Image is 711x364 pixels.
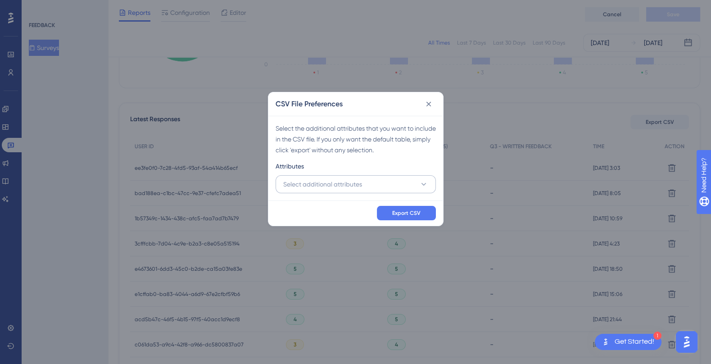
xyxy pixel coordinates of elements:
[595,334,661,350] div: Open Get Started! checklist, remaining modules: 1
[21,2,56,13] span: Need Help?
[653,332,661,340] div: 1
[276,123,436,155] div: Select the additional attributes that you want to include in the CSV file. If you only want the d...
[392,209,421,217] span: Export CSV
[615,337,654,347] div: Get Started!
[600,337,611,347] img: launcher-image-alternative-text
[276,99,343,109] h2: CSV File Preferences
[283,179,362,190] span: Select additional attributes
[276,161,304,172] span: Attributes
[673,328,700,355] iframe: UserGuiding AI Assistant Launcher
